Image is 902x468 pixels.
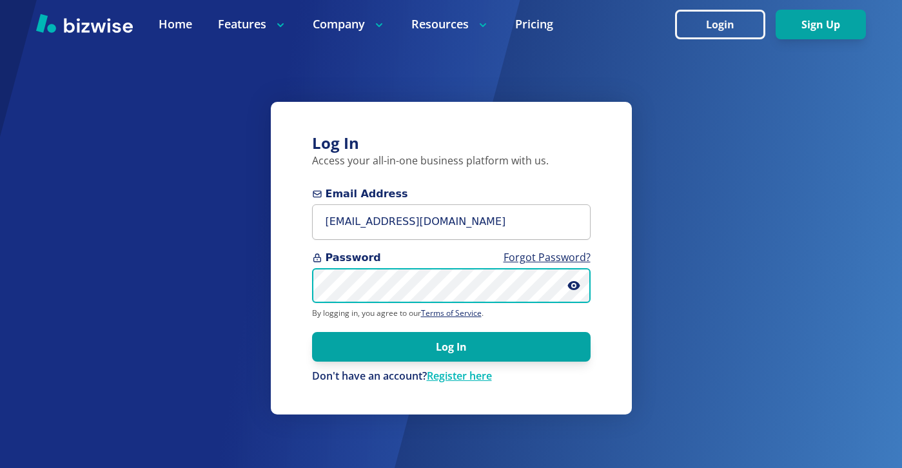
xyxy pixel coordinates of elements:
[312,204,591,240] input: you@example.com
[218,16,287,32] p: Features
[411,16,489,32] p: Resources
[159,16,192,32] a: Home
[675,19,776,31] a: Login
[504,250,591,264] a: Forgot Password?
[312,154,591,168] p: Access your all-in-one business platform with us.
[313,16,386,32] p: Company
[427,369,492,383] a: Register here
[312,332,591,362] button: Log In
[312,369,591,384] p: Don't have an account?
[675,10,765,39] button: Login
[36,14,133,33] img: Bizwise Logo
[776,10,866,39] button: Sign Up
[776,19,866,31] a: Sign Up
[515,16,553,32] a: Pricing
[312,250,591,266] span: Password
[312,133,591,154] h3: Log In
[312,186,591,202] span: Email Address
[421,307,482,318] a: Terms of Service
[312,308,591,318] p: By logging in, you agree to our .
[312,369,591,384] div: Don't have an account?Register here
